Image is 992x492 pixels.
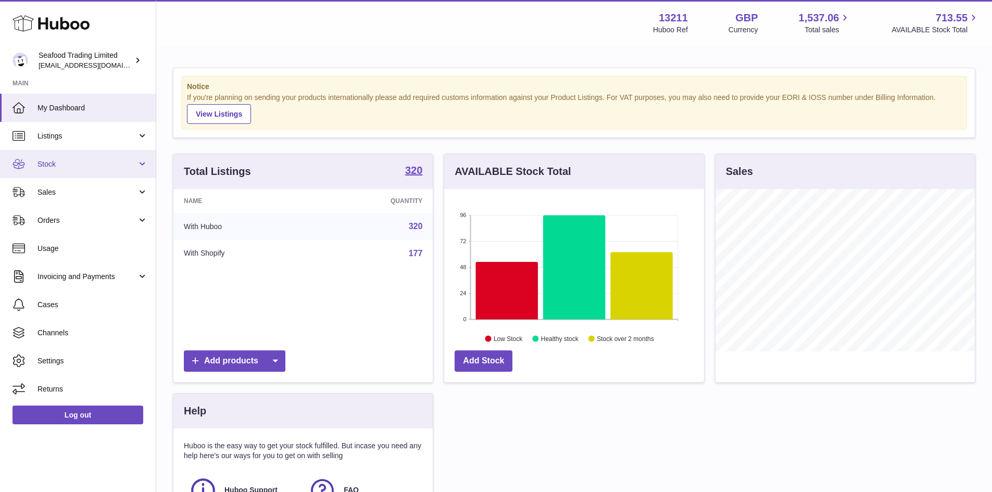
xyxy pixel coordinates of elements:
[460,212,467,218] text: 96
[409,249,423,258] a: 177
[173,240,313,267] td: With Shopify
[187,104,251,124] a: View Listings
[313,189,433,213] th: Quantity
[799,11,851,35] a: 1,537.06 Total sales
[37,356,148,366] span: Settings
[494,335,523,342] text: Low Stock
[37,103,148,113] span: My Dashboard
[799,11,839,25] span: 1,537.06
[735,11,758,25] strong: GBP
[455,350,512,372] a: Add Stock
[37,216,137,225] span: Orders
[805,25,851,35] span: Total sales
[37,300,148,310] span: Cases
[729,25,758,35] div: Currency
[460,290,467,296] text: 24
[597,335,654,342] text: Stock over 2 months
[891,11,980,35] a: 713.55 AVAILABLE Stock Total
[460,264,467,270] text: 48
[409,222,423,231] a: 320
[37,384,148,394] span: Returns
[460,238,467,244] text: 72
[39,61,153,69] span: [EMAIL_ADDRESS][DOMAIN_NAME]
[891,25,980,35] span: AVAILABLE Stock Total
[405,165,422,178] a: 320
[659,11,688,25] strong: 13211
[184,350,285,372] a: Add products
[37,244,148,254] span: Usage
[187,93,961,124] div: If you're planning on sending your products internationally please add required customs informati...
[39,51,132,70] div: Seafood Trading Limited
[37,328,148,338] span: Channels
[463,316,467,322] text: 0
[184,404,206,418] h3: Help
[455,165,571,179] h3: AVAILABLE Stock Total
[541,335,579,342] text: Healthy stock
[936,11,968,25] span: 713.55
[37,159,137,169] span: Stock
[726,165,753,179] h3: Sales
[37,131,137,141] span: Listings
[187,82,961,92] strong: Notice
[653,25,688,35] div: Huboo Ref
[184,441,422,461] p: Huboo is the easy way to get your stock fulfilled. But incase you need any help here's our ways f...
[12,406,143,424] a: Log out
[173,213,313,240] td: With Huboo
[37,187,137,197] span: Sales
[173,189,313,213] th: Name
[12,53,28,68] img: online@rickstein.com
[37,272,137,282] span: Invoicing and Payments
[405,165,422,175] strong: 320
[184,165,251,179] h3: Total Listings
